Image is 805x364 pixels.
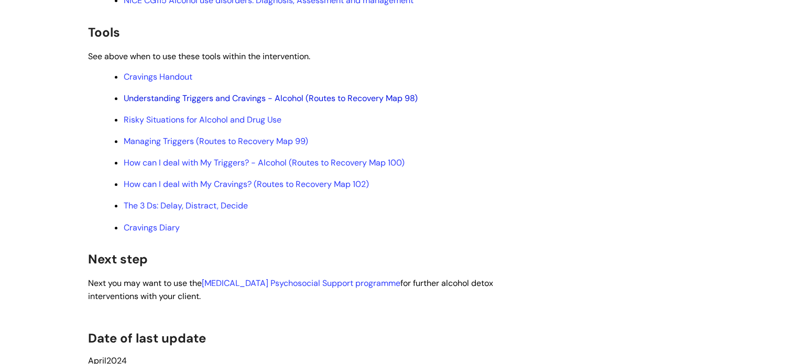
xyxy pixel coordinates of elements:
span: See above when to use these tools within the intervention. [88,51,310,62]
span: Next step [88,251,148,267]
a: Understanding Triggers and Cravings - Alcohol (Routes to Recovery Map 98) [124,93,418,104]
a: How can I deal with My Cravings? (Routes to Recovery Map 102) [124,179,369,190]
a: The 3 Ds: Delay, Distract, Decide [124,200,248,211]
a: Cravings Handout [124,71,192,82]
a: Managing Triggers (Routes to Recovery Map 99) [124,136,308,147]
a: [MEDICAL_DATA] Psychosocial Support programme [202,278,400,289]
a: Cravings Diary [124,222,180,233]
span: Tools [88,24,120,40]
a: How can I deal with My Triggers? - Alcohol (Routes to Recovery Map 100) [124,157,405,168]
a: Risky Situations for Alcohol and Drug Use [124,114,281,125]
span: Next you may want to use the for further alcohol detox interventions with your client. [88,278,493,302]
span: Date of last update [88,330,206,346]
